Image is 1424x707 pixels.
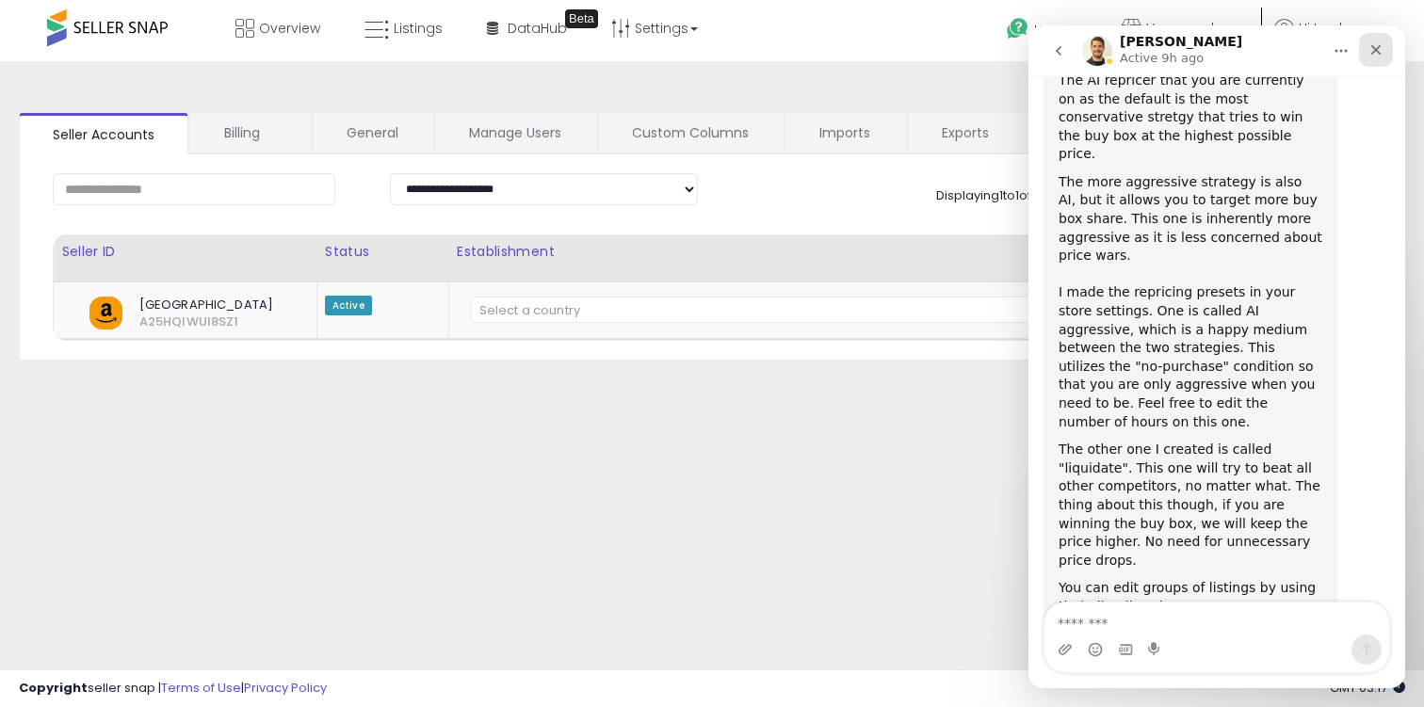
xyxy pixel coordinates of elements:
span: Hi Lowkey [1299,19,1362,38]
a: Hi Lowkey [1274,19,1375,61]
span: DataHub [508,19,567,38]
i: Get Help [1006,17,1029,40]
div: The other one I created is called "liquidate". This one will try to beat all other competitors, n... [30,415,294,544]
div: seller snap | | [19,680,327,698]
a: Exports [908,113,1028,153]
a: Help [992,3,1092,61]
span: Help [1034,22,1060,38]
button: Gif picker [89,617,105,632]
button: Emoji picker [59,617,74,632]
div: Establishment [457,242,1100,262]
span: Select a country [479,301,580,319]
img: amazon.png [89,297,122,329]
textarea: Message… [16,577,361,609]
a: General [313,113,432,153]
a: Manage Users [435,113,595,153]
div: Tooltip anchor [565,9,598,28]
button: Send a message… [323,609,353,639]
span: Overview [259,19,320,38]
div: The more aggressive strategy is also AI, but it allows you to target more buy box share. This one... [30,148,294,406]
button: Upload attachment [29,617,44,632]
span: A25HQIWUI8SZ1 [125,313,154,330]
strong: Copyright [19,679,88,697]
a: Privacy Policy [244,679,327,697]
span: [GEOGRAPHIC_DATA] [125,297,274,313]
span: Listings [394,19,443,38]
a: bulk edit [52,573,109,588]
span: Active [325,296,372,315]
div: You can edit groups of listings by using the tool. [30,554,294,590]
div: The AI repricer that you are currently on as the default is the most conservative stretgy that tr... [30,46,294,138]
a: Custom Columns [598,113,783,153]
button: Start recording [120,617,135,632]
a: Imports [785,113,905,153]
div: Status [325,242,441,262]
iframe: Intercom live chat [1028,25,1405,688]
a: Seller Accounts [19,113,188,154]
a: Terms of Use [161,679,241,697]
a: Billing [190,113,310,153]
div: Seller ID [61,242,309,262]
span: Displaying 1 to 1 of 1 [936,186,1035,204]
span: Vanguard Systems Shop [1146,19,1231,38]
